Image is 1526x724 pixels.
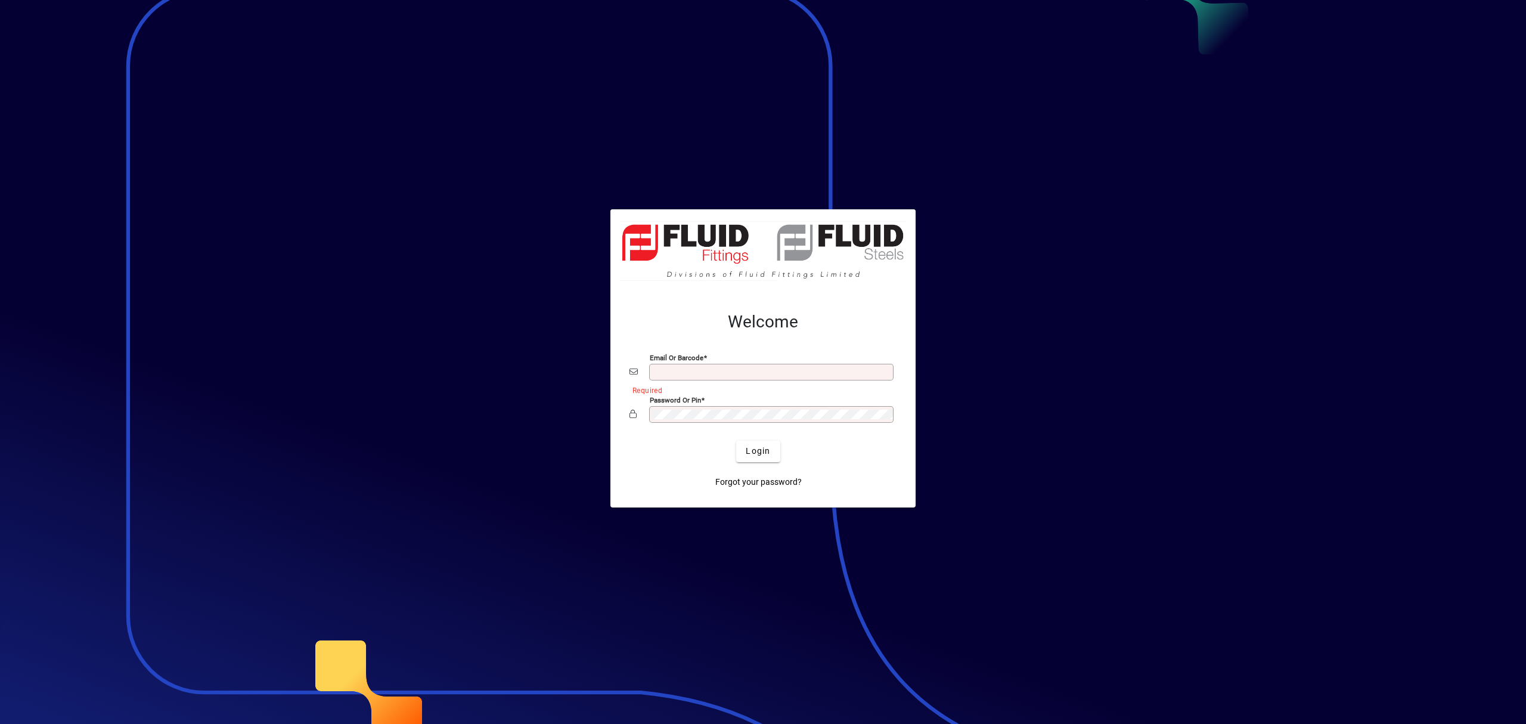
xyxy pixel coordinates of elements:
mat-label: Password or Pin [650,395,701,404]
button: Login [736,441,780,462]
span: Login [746,445,770,457]
mat-error: Required [632,383,887,396]
a: Forgot your password? [711,472,807,493]
h2: Welcome [629,312,897,332]
span: Forgot your password? [715,476,802,488]
mat-label: Email or Barcode [650,353,703,361]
